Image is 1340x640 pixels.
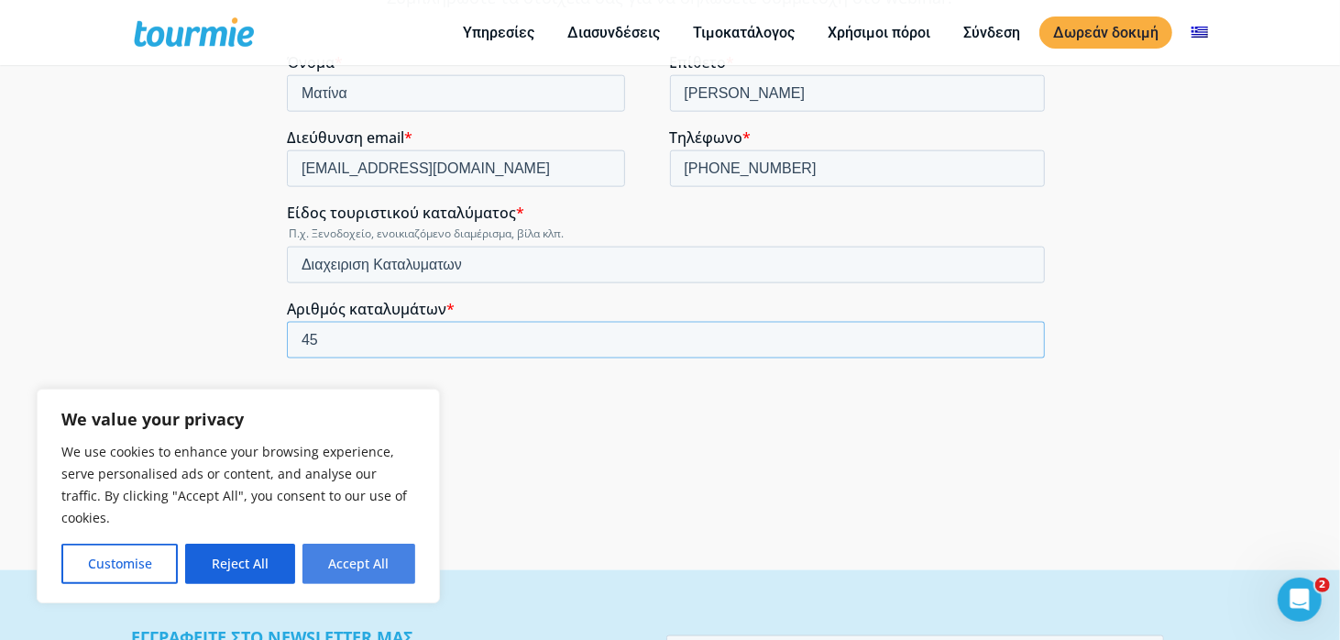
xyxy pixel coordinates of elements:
iframe: Form 0 [287,53,1052,460]
a: Αλλαγή σε [1178,21,1222,44]
a: Δωρεάν δοκιμή [1039,17,1172,49]
a: Τιμοκατάλογος [679,21,808,44]
a: Χρήσιμοι πόροι [814,21,944,44]
button: Accept All [302,544,415,584]
iframe: Intercom live chat [1278,578,1322,622]
p: We value your privacy [61,408,415,430]
p: We use cookies to enhance your browsing experience, serve personalised ads or content, and analys... [61,441,415,529]
span: 2 [1315,578,1330,592]
a: Διασυνδέσεις [554,21,674,44]
a: Υπηρεσίες [449,21,548,44]
a: Σύνδεση [950,21,1034,44]
span: Τηλέφωνο [383,74,456,94]
button: Customise [61,544,178,584]
button: Reject All [185,544,294,584]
